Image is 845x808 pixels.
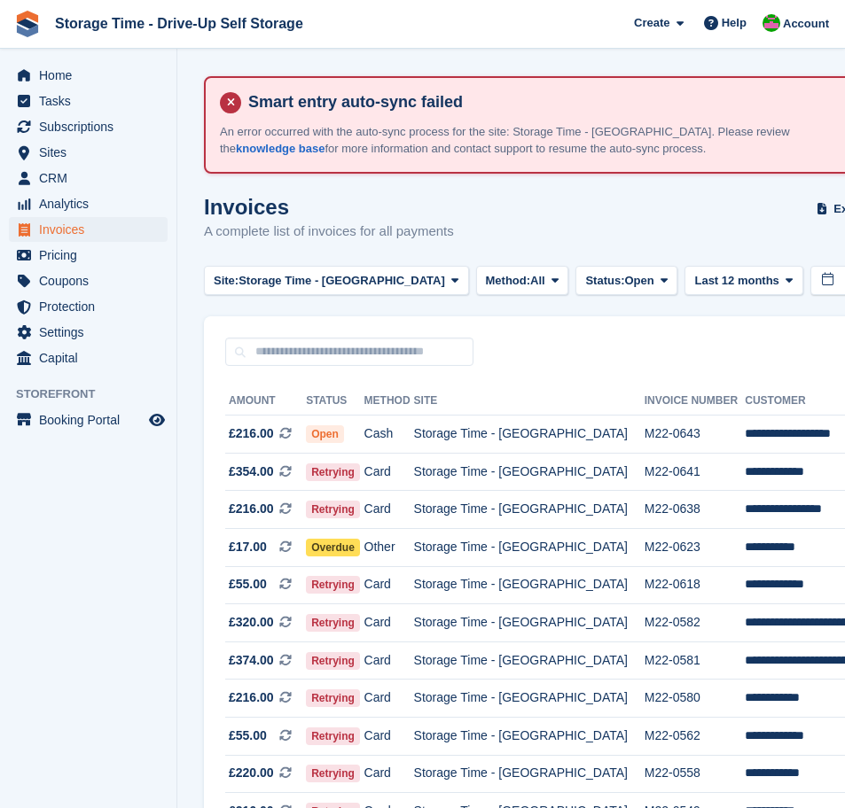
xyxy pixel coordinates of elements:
p: A complete list of invoices for all payments [204,221,454,242]
img: stora-icon-8386f47178a22dfd0bd8f6a31ec36ba5ce8667c1dd55bd0f319d3a0aa187defe.svg [14,11,41,37]
td: Storage Time - [GEOGRAPHIC_DATA] [414,416,645,454]
a: menu [9,408,168,432]
span: Overdue [306,539,360,556]
span: £216.00 [229,424,274,443]
td: Storage Time - [GEOGRAPHIC_DATA] [414,491,645,529]
span: Retrying [306,652,360,670]
span: Coupons [39,268,145,293]
span: Tasks [39,89,145,113]
td: Card [364,491,414,529]
span: £374.00 [229,651,274,670]
td: M22-0641 [645,453,746,491]
a: menu [9,294,168,319]
td: M22-0562 [645,717,746,755]
span: £55.00 [229,726,267,745]
a: menu [9,63,168,88]
a: menu [9,268,168,293]
td: Storage Time - [GEOGRAPHIC_DATA] [414,604,645,642]
span: £216.00 [229,500,274,518]
td: Card [364,755,414,793]
span: Settings [39,320,145,345]
td: M22-0580 [645,680,746,718]
span: Retrying [306,501,360,518]
th: Status [306,387,364,416]
span: Sites [39,140,145,165]
td: Cash [364,416,414,454]
a: menu [9,320,168,345]
span: Subscriptions [39,114,145,139]
th: Method [364,387,414,416]
span: Status: [585,272,624,290]
span: Site: [214,272,239,290]
span: Create [634,14,669,32]
span: Protection [39,294,145,319]
span: Invoices [39,217,145,242]
span: Home [39,63,145,88]
a: menu [9,114,168,139]
span: Capital [39,346,145,370]
span: Retrying [306,727,360,745]
td: M22-0581 [645,641,746,680]
p: An error occurred with the auto-sync process for the site: Storage Time - [GEOGRAPHIC_DATA]. Plea... [220,123,841,158]
td: Storage Time - [GEOGRAPHIC_DATA] [414,717,645,755]
td: Card [364,604,414,642]
span: Storage Time - [GEOGRAPHIC_DATA] [239,272,445,290]
td: Storage Time - [GEOGRAPHIC_DATA] [414,641,645,680]
button: Site: Storage Time - [GEOGRAPHIC_DATA] [204,266,469,295]
a: menu [9,191,168,216]
td: M22-0643 [645,416,746,454]
td: Card [364,566,414,604]
span: CRM [39,166,145,190]
span: Last 12 months [694,272,778,290]
a: menu [9,243,168,268]
span: Pricing [39,243,145,268]
td: Storage Time - [GEOGRAPHIC_DATA] [414,453,645,491]
span: £354.00 [229,462,274,481]
td: Storage Time - [GEOGRAPHIC_DATA] [414,680,645,718]
button: Last 12 months [685,266,802,295]
span: £17.00 [229,538,267,556]
span: Retrying [306,689,360,707]
span: £216.00 [229,688,274,707]
td: Card [364,453,414,491]
span: All [530,272,545,290]
span: Analytics [39,191,145,216]
span: £220.00 [229,764,274,782]
a: menu [9,166,168,190]
td: Card [364,717,414,755]
span: Help [722,14,747,32]
td: Card [364,680,414,718]
th: Invoice Number [645,387,746,416]
button: Status: Open [575,266,677,295]
img: Saeed [763,14,780,32]
a: Preview store [146,409,168,431]
a: menu [9,140,168,165]
td: Other [364,528,414,566]
td: Storage Time - [GEOGRAPHIC_DATA] [414,755,645,793]
span: Retrying [306,765,360,782]
span: Storefront [16,385,176,403]
td: Storage Time - [GEOGRAPHIC_DATA] [414,566,645,604]
span: Open [306,425,344,443]
a: menu [9,346,168,370]
span: £320.00 [229,613,274,632]
a: menu [9,89,168,113]
span: Retrying [306,576,360,594]
button: Method: All [476,266,569,295]
td: M22-0618 [645,566,746,604]
span: Booking Portal [39,408,145,432]
span: Account [783,15,829,33]
td: Card [364,641,414,680]
h1: Invoices [204,195,454,219]
span: Open [624,272,653,290]
th: Amount [225,387,306,416]
td: M22-0638 [645,491,746,529]
a: menu [9,217,168,242]
span: Method: [486,272,531,290]
span: Retrying [306,614,360,632]
span: £55.00 [229,575,267,594]
td: M22-0623 [645,528,746,566]
span: Retrying [306,463,360,481]
th: Site [414,387,645,416]
td: Storage Time - [GEOGRAPHIC_DATA] [414,528,645,566]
